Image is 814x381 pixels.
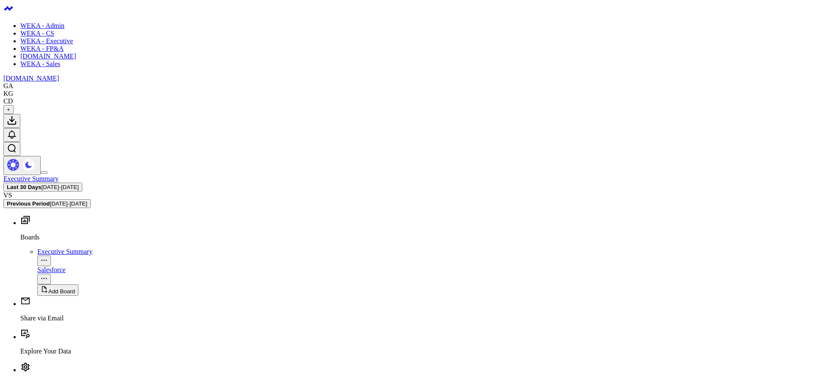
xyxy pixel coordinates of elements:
[48,288,75,295] span: Add Board
[7,106,10,113] span: +
[37,248,811,256] div: Executive Summary
[20,60,60,67] a: WEKA - Sales
[20,37,73,44] a: WEKA - Executive
[37,248,811,265] a: Executive SummaryOpen board menu
[20,22,64,29] a: WEKA - Admin
[3,142,20,156] button: Open search
[20,348,811,355] p: Explore Your Data
[37,284,78,296] button: Add Board
[42,184,79,190] span: [DATE] - [DATE]
[20,314,811,322] p: Share via Email
[20,30,54,37] a: WEKA - CS
[20,45,64,52] a: WEKA - FP&A
[37,266,811,274] div: Salesforce
[50,200,87,207] span: [DATE] - [DATE]
[37,266,811,283] a: SalesforceOpen board menu
[3,82,13,90] div: GA
[3,75,59,82] a: [DOMAIN_NAME]
[7,200,50,207] b: Previous Period
[7,184,42,190] b: Last 30 Days
[3,97,13,105] div: CD
[20,53,76,60] a: [DOMAIN_NAME]
[3,192,811,199] div: VS
[3,90,13,97] div: KG
[37,256,51,266] button: Open board menu
[3,175,59,182] a: Executive Summary
[20,234,811,241] p: Boards
[37,274,51,284] button: Open board menu
[3,183,82,192] button: Last 30 Days[DATE]-[DATE]
[3,199,91,208] button: Previous Period[DATE]-[DATE]
[3,105,14,114] button: +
